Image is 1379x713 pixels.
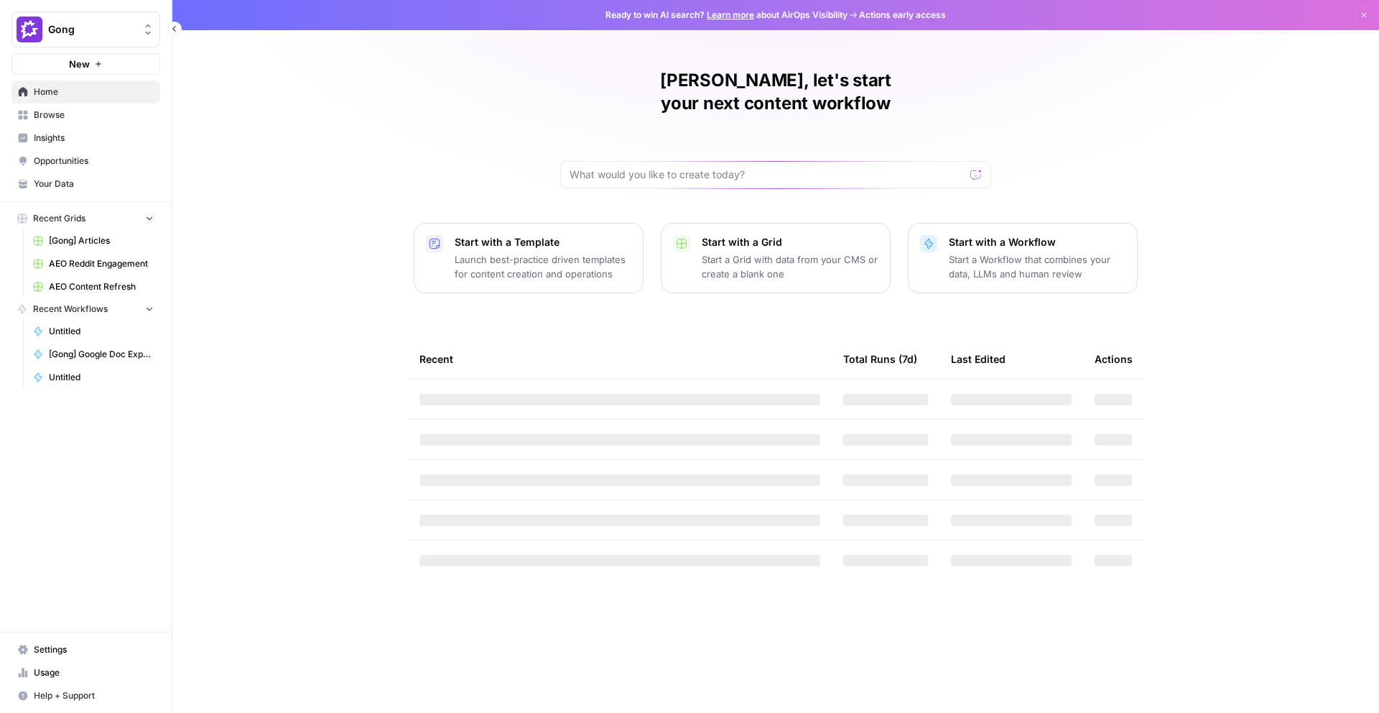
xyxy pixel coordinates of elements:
span: Insights [34,132,154,144]
div: Total Runs (7d) [843,339,917,379]
span: Gong [48,22,135,37]
span: New [69,57,90,71]
span: AEO Reddit Engagement [49,257,154,270]
span: Browse [34,109,154,121]
span: Actions early access [859,9,946,22]
a: [Gong] Articles [27,229,160,252]
button: Recent Grids [11,208,160,229]
p: Start a Grid with data from your CMS or create a blank one [702,252,878,281]
h1: [PERSON_NAME], let's start your next content workflow [560,69,991,115]
a: Opportunities [11,149,160,172]
span: Your Data [34,178,154,190]
button: Start with a TemplateLaunch best-practice driven templates for content creation and operations [414,223,644,293]
a: AEO Reddit Engagement [27,252,160,275]
span: Help + Support [34,689,154,702]
a: Settings [11,638,160,661]
a: AEO Content Refresh [27,275,160,298]
span: Recent Grids [33,212,85,225]
button: New [11,53,160,75]
span: AEO Content Refresh [49,280,154,293]
span: Home [34,86,154,98]
a: Insights [11,126,160,149]
div: Recent [419,339,820,379]
input: What would you like to create today? [570,167,965,182]
span: Untitled [49,325,154,338]
p: Start a Workflow that combines your data, LLMs and human review [949,252,1125,281]
a: Untitled [27,320,160,343]
a: [Gong] Google Doc Export [27,343,160,366]
p: Launch best-practice driven templates for content creation and operations [455,252,631,281]
span: Ready to win AI search? about AirOps Visibility [605,9,848,22]
div: Last Edited [951,339,1006,379]
button: Start with a WorkflowStart a Workflow that combines your data, LLMs and human review [908,223,1138,293]
p: Start with a Grid [702,235,878,249]
span: [Gong] Articles [49,234,154,247]
button: Help + Support [11,684,160,707]
a: Usage [11,661,160,684]
img: Gong Logo [17,17,42,42]
div: Actions [1095,339,1133,379]
span: Recent Workflows [33,303,108,316]
button: Recent Workflows [11,298,160,320]
a: Learn more [707,9,754,20]
a: Home [11,80,160,103]
p: Start with a Workflow [949,235,1125,249]
span: Untitled [49,371,154,384]
a: Browse [11,103,160,126]
span: [Gong] Google Doc Export [49,348,154,361]
button: Start with a GridStart a Grid with data from your CMS or create a blank one [661,223,891,293]
span: Settings [34,643,154,656]
button: Workspace: Gong [11,11,160,47]
a: Your Data [11,172,160,195]
p: Start with a Template [455,235,631,249]
span: Usage [34,666,154,679]
a: Untitled [27,366,160,389]
span: Opportunities [34,155,154,167]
